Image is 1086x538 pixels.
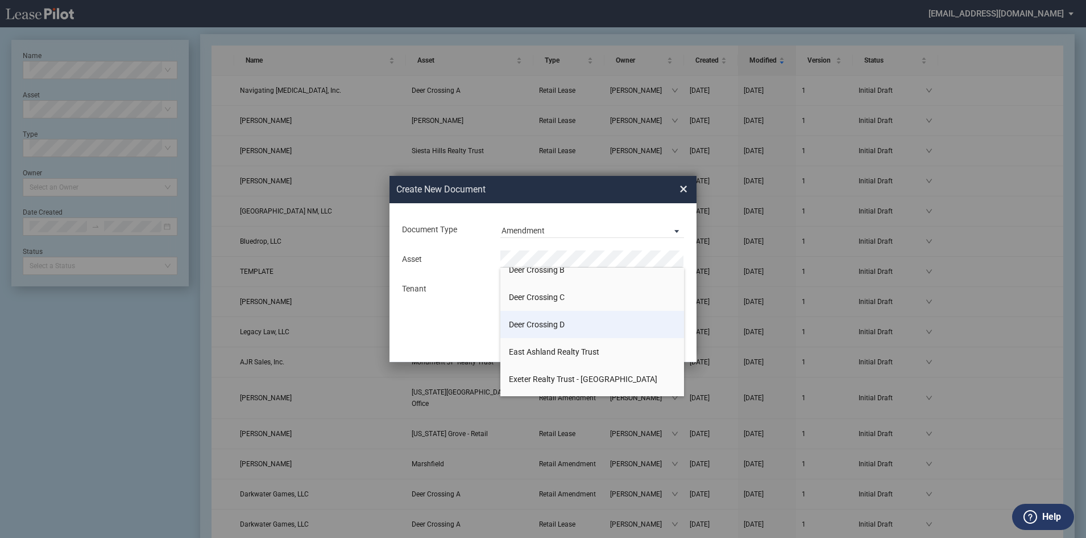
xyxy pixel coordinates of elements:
li: Deer Crossing B [500,256,684,284]
span: × [679,180,687,198]
li: Deer Crossing C [500,284,684,311]
div: Amendment [501,226,545,235]
span: East Ashland Realty Trust [509,347,599,356]
md-select: Document Type: Amendment [500,221,684,238]
li: Exeter Realty Trust - [GEOGRAPHIC_DATA] [500,365,684,393]
li: East Ashland Realty Trust [500,338,684,365]
h2: Create New Document [396,183,639,196]
div: Asset [395,254,494,265]
span: Deer Crossing D [509,320,565,329]
div: Tenant [395,284,494,295]
li: Deer Crossing D [500,311,684,338]
span: Deer Crossing B [509,265,565,274]
span: Deer Crossing C [509,293,565,302]
div: Document Type [395,224,494,236]
span: Exeter Realty Trust - [GEOGRAPHIC_DATA] [509,375,657,384]
label: Help [1042,510,1061,524]
md-dialog: Create New ... [389,176,697,363]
